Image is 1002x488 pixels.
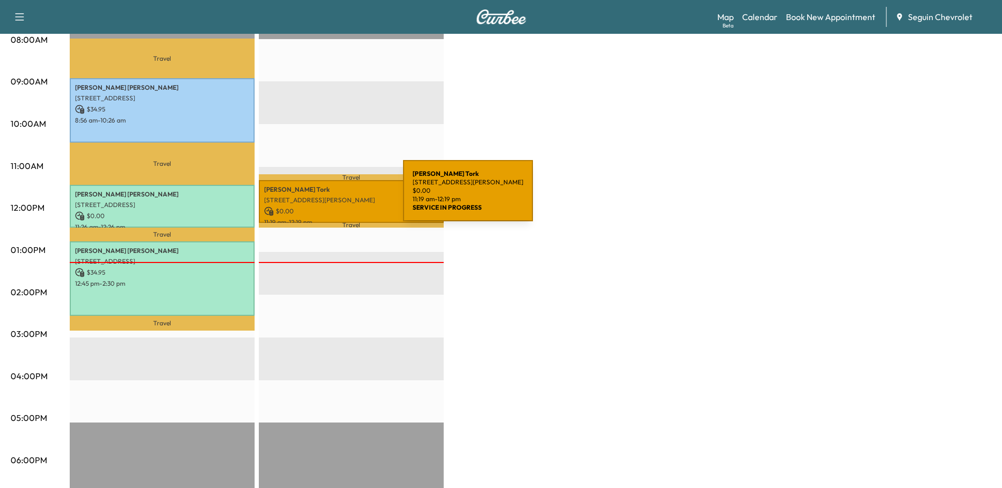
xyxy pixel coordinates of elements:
[75,257,249,266] p: [STREET_ADDRESS]
[75,105,249,114] p: $ 34.95
[11,159,43,172] p: 11:00AM
[75,247,249,255] p: [PERSON_NAME] [PERSON_NAME]
[264,185,438,194] p: [PERSON_NAME] Tork
[11,243,45,256] p: 01:00PM
[413,186,523,195] p: $ 0.00
[75,211,249,221] p: $ 0.00
[259,174,444,180] p: Travel
[11,411,47,424] p: 05:00PM
[264,218,438,227] p: 11:19 am - 12:19 pm
[908,11,972,23] span: Seguin Chevrolet
[476,10,527,24] img: Curbee Logo
[11,75,48,88] p: 09:00AM
[11,370,48,382] p: 04:00PM
[413,195,523,203] p: 11:19 am - 12:19 pm
[717,11,734,23] a: MapBeta
[723,22,734,30] div: Beta
[70,143,255,185] p: Travel
[264,207,438,216] p: $ 0.00
[11,327,47,340] p: 03:00PM
[70,228,255,241] p: Travel
[11,201,44,214] p: 12:00PM
[11,33,48,46] p: 08:00AM
[413,178,523,186] p: [STREET_ADDRESS][PERSON_NAME]
[413,170,479,177] b: [PERSON_NAME] Tork
[786,11,875,23] a: Book New Appointment
[70,39,255,78] p: Travel
[742,11,778,23] a: Calendar
[75,94,249,102] p: [STREET_ADDRESS]
[11,117,46,130] p: 10:00AM
[70,316,255,331] p: Travel
[11,454,47,466] p: 06:00PM
[75,116,249,125] p: 8:56 am - 10:26 am
[75,201,249,209] p: [STREET_ADDRESS]
[413,203,482,211] b: SERVICE IN PROGRESS
[75,268,249,277] p: $ 34.95
[75,223,249,231] p: 11:26 am - 12:26 pm
[75,279,249,288] p: 12:45 pm - 2:30 pm
[264,196,438,204] p: [STREET_ADDRESS][PERSON_NAME]
[11,286,47,298] p: 02:00PM
[75,190,249,199] p: [PERSON_NAME] [PERSON_NAME]
[75,83,249,92] p: [PERSON_NAME] [PERSON_NAME]
[259,223,444,228] p: Travel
